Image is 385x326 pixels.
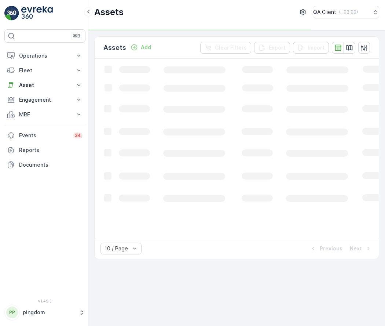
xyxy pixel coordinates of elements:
p: Events [19,132,69,139]
button: Clear Filters [200,42,251,54]
button: Next [349,244,373,253]
button: Export [254,42,290,54]
p: Clear Filters [215,44,247,51]
img: logo_light-DOdMpM7g.png [21,6,53,21]
p: ⌘B [73,33,80,39]
span: v 1.49.3 [4,299,85,303]
button: Fleet [4,63,85,78]
a: Documents [4,157,85,172]
button: QA Client(+03:00) [313,6,379,18]
p: Import [308,44,324,51]
p: MRF [19,111,71,118]
button: MRF [4,107,85,122]
p: Operations [19,52,71,59]
p: QA Client [313,8,336,16]
button: Engagement [4,93,85,107]
img: logo [4,6,19,21]
button: Previous [309,244,343,253]
p: Reports [19,146,82,154]
p: Assets [94,6,124,18]
div: PP [6,307,18,318]
p: Engagement [19,96,71,104]
p: Export [269,44,286,51]
a: Events34 [4,128,85,143]
p: Add [141,44,151,51]
button: Asset [4,78,85,93]
p: 34 [75,133,81,138]
p: Next [350,245,362,252]
p: ( +03:00 ) [339,9,358,15]
button: Import [293,42,329,54]
p: Documents [19,161,82,169]
p: Previous [320,245,342,252]
p: Assets [103,43,126,53]
p: Fleet [19,67,71,74]
button: Add [128,43,154,52]
button: PPpingdom [4,305,85,320]
p: Asset [19,81,71,89]
button: Operations [4,48,85,63]
p: pingdom [23,309,75,316]
a: Reports [4,143,85,157]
